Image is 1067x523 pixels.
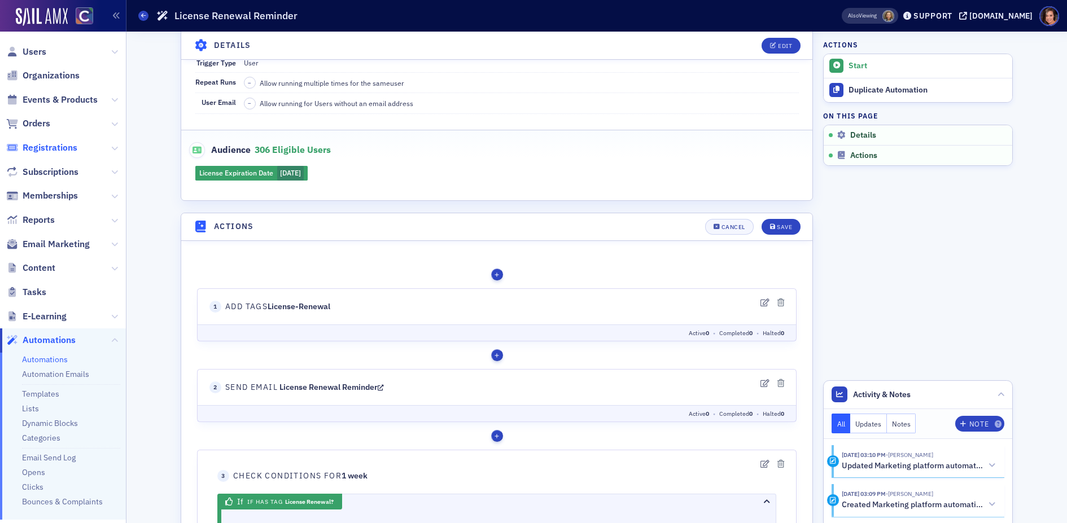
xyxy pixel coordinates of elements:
[848,12,877,20] span: Viewing
[849,85,1007,95] div: Duplicate Automation
[6,142,77,154] a: Registrations
[23,334,76,346] span: Automations
[600,88,603,96] span: 0
[495,364,505,372] span: •
[882,10,894,22] span: Lindsay Moore
[886,490,933,498] span: Katie Foo
[842,451,886,459] time: 10/13/2025 03:10 PM
[23,262,55,274] span: Content
[538,169,571,177] span: Completed
[28,140,40,152] span: 2
[969,11,1033,21] div: [DOMAIN_NAME]
[827,494,839,506] div: Activity
[538,88,571,96] span: Completed
[23,238,90,250] span: Email Marketing
[823,39,858,50] h4: Actions
[886,451,933,459] span: Katie Foo
[571,88,603,96] span: Halted
[762,219,801,235] button: Save
[22,418,78,428] a: Dynamic Blocks
[6,214,55,226] a: Reports
[66,257,102,265] span: If Has tag
[16,8,68,26] img: SailAMX
[22,389,59,399] a: Templates
[310,417,322,429] div: Insert Action
[568,169,571,177] span: 0
[959,12,1037,20] button: [DOMAIN_NAME]
[22,403,39,414] a: Lists
[969,421,989,427] div: Note
[22,369,89,379] a: Automation Emails
[762,37,801,53] button: Edit
[23,117,50,130] span: Orders
[68,7,93,27] a: View Homepage
[824,54,1012,78] button: Start
[214,221,254,232] h4: Actions
[492,364,495,372] span: 0
[23,190,78,202] span: Memberships
[832,414,851,433] button: All
[23,46,46,58] span: Users
[824,78,1012,102] a: Duplicate Automation
[6,117,50,130] a: Orders
[6,166,78,178] a: Subscriptions
[571,169,603,177] span: Halted
[22,433,60,443] a: Categories
[23,310,67,323] span: E-Learning
[539,364,549,372] span: •
[44,60,149,72] span: Add tags
[524,169,528,177] span: 0
[842,499,996,511] button: Created Marketing platform automation: License Renewal Reminder
[310,189,322,201] div: Insert Action
[310,28,322,39] div: Insert Action
[6,334,76,346] a: Automations
[850,151,877,161] span: Actions
[955,416,1004,432] button: Note
[823,111,1013,121] h4: On this page
[777,224,792,230] div: Save
[28,60,40,72] span: 1
[244,58,259,67] span: User
[6,238,90,250] a: Email Marketing
[310,108,322,120] div: Insert Action
[196,58,236,67] span: Trigger Type
[22,354,68,364] a: Automations
[848,12,859,19] div: Also
[913,11,952,21] div: Support
[508,169,528,177] span: Active
[568,88,571,96] span: 0
[539,364,570,372] span: Halted
[23,94,98,106] span: Events & Products
[66,257,153,265] span: License Renewal
[6,262,55,274] a: Content
[827,455,839,467] div: Activity
[887,414,916,433] button: Notes
[535,364,539,372] span: 0
[850,414,887,433] button: Updates
[44,140,203,152] span: Send Email
[524,88,528,96] span: 0
[721,224,745,230] div: Cancel
[850,130,876,140] span: Details
[842,460,996,472] button: Updated Marketing platform automation: License Renewal Reminder
[6,190,78,202] a: Memberships
[23,69,80,82] span: Organizations
[6,94,98,106] a: Events & Products
[849,61,1007,71] div: Start
[160,230,186,240] span: 1 week
[214,39,251,51] h4: Details
[842,461,983,471] h5: Updated Marketing platform automation: License Renewal Reminder
[508,88,528,96] span: Active
[528,88,538,96] span: •
[475,364,495,372] span: Active
[1039,6,1059,26] span: Profile
[705,219,754,235] button: Cancel
[104,257,150,265] span: License Renewal
[36,229,48,241] span: 3
[189,142,251,158] span: Audience
[260,78,404,88] span: Allow running multiple times for the same user
[778,42,792,49] div: Edit
[842,500,983,510] h5: Created Marketing platform automation: License Renewal Reminder
[6,286,46,298] a: Tasks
